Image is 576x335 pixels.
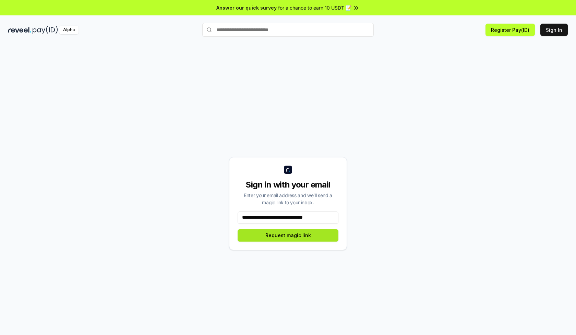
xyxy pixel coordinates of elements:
div: Enter your email address and we’ll send a magic link to your inbox. [238,192,338,206]
img: pay_id [33,26,58,34]
button: Sign In [540,24,568,36]
div: Sign in with your email [238,179,338,190]
span: for a chance to earn 10 USDT 📝 [278,4,351,11]
span: Answer our quick survey [216,4,277,11]
button: Register Pay(ID) [485,24,535,36]
img: logo_small [284,166,292,174]
div: Alpha [59,26,79,34]
img: reveel_dark [8,26,31,34]
button: Request magic link [238,229,338,242]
